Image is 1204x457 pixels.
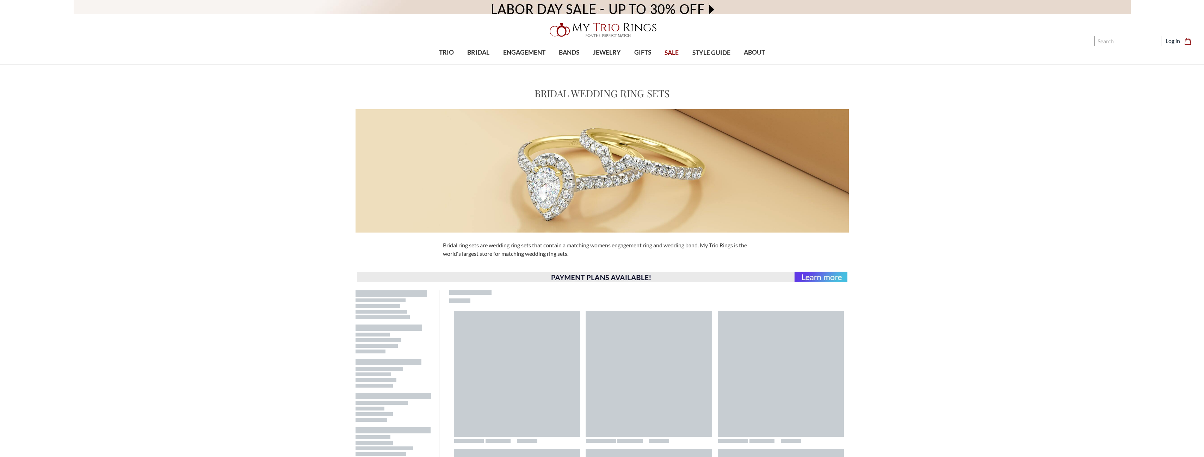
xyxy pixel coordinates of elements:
[639,64,646,65] button: submenu toggle
[443,64,450,65] button: submenu toggle
[737,41,772,64] a: ABOUT
[586,41,627,64] a: JEWELRY
[467,48,489,57] span: BRIDAL
[546,19,659,41] img: My Trio Rings
[658,42,685,64] a: SALE
[475,64,482,65] button: submenu toggle
[521,64,528,65] button: submenu toggle
[1184,37,1196,45] a: Cart with 0 items
[439,48,454,57] span: TRIO
[603,64,610,65] button: submenu toggle
[685,42,737,64] a: STYLE GUIDE
[461,41,496,64] a: BRIDAL
[496,41,552,64] a: ENGAGEMENT
[552,41,586,64] a: BANDS
[1184,38,1191,45] svg: cart.cart_preview
[751,64,758,65] button: submenu toggle
[628,41,658,64] a: GIFTS
[349,19,855,41] a: My Trio Rings
[566,64,573,65] button: submenu toggle
[692,48,730,57] span: STYLE GUIDE
[503,48,545,57] span: ENGAGEMENT
[559,48,579,57] span: BANDS
[432,41,461,64] a: TRIO
[744,48,765,57] span: ABOUT
[593,48,621,57] span: JEWELRY
[443,241,761,258] p: Bridal ring sets are wedding ring sets that contain a matching womens engagement ring and wedding...
[1166,37,1180,45] a: Log in
[1094,36,1161,46] input: Search and use arrows or TAB to navigate results
[535,86,670,101] h1: Bridal Wedding Ring Sets
[634,48,651,57] span: GIFTS
[665,48,679,57] span: SALE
